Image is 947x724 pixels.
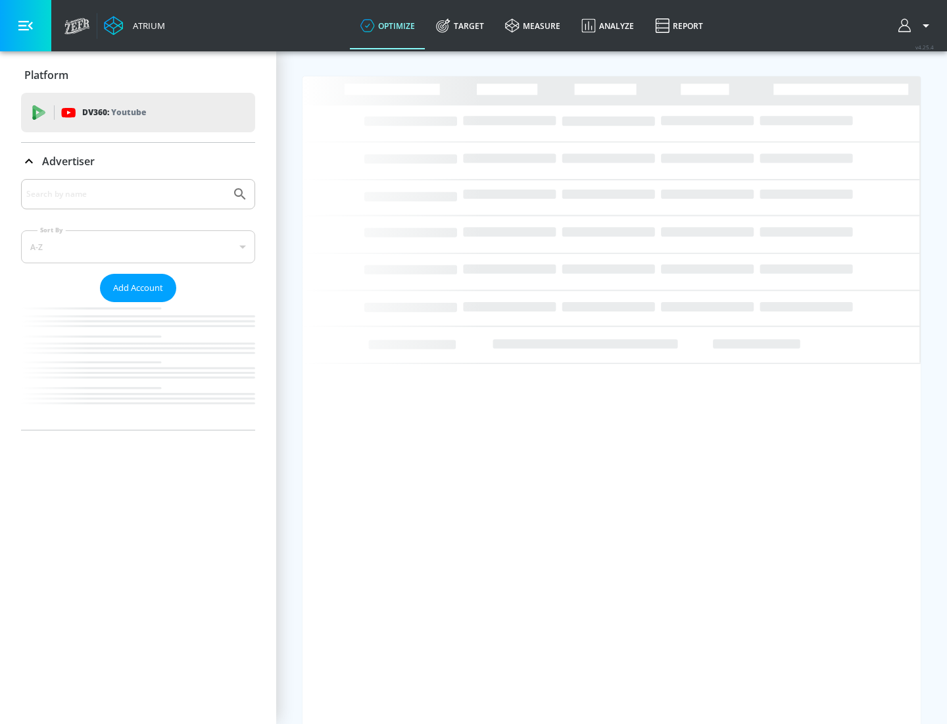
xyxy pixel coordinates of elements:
button: Add Account [100,274,176,302]
div: Atrium [128,20,165,32]
input: Search by name [26,186,226,203]
a: measure [495,2,571,49]
a: Analyze [571,2,644,49]
a: Atrium [104,16,165,36]
a: Target [425,2,495,49]
nav: list of Advertiser [21,302,255,430]
a: optimize [350,2,425,49]
p: DV360: [82,105,146,120]
p: Youtube [111,105,146,119]
p: Advertiser [42,154,95,168]
label: Sort By [37,226,66,234]
div: DV360: Youtube [21,93,255,132]
div: Advertiser [21,143,255,180]
a: Report [644,2,714,49]
div: A-Z [21,230,255,263]
p: Platform [24,68,68,82]
div: Advertiser [21,179,255,430]
div: Platform [21,57,255,93]
span: Add Account [113,280,163,296]
span: v 4.25.4 [915,43,934,51]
